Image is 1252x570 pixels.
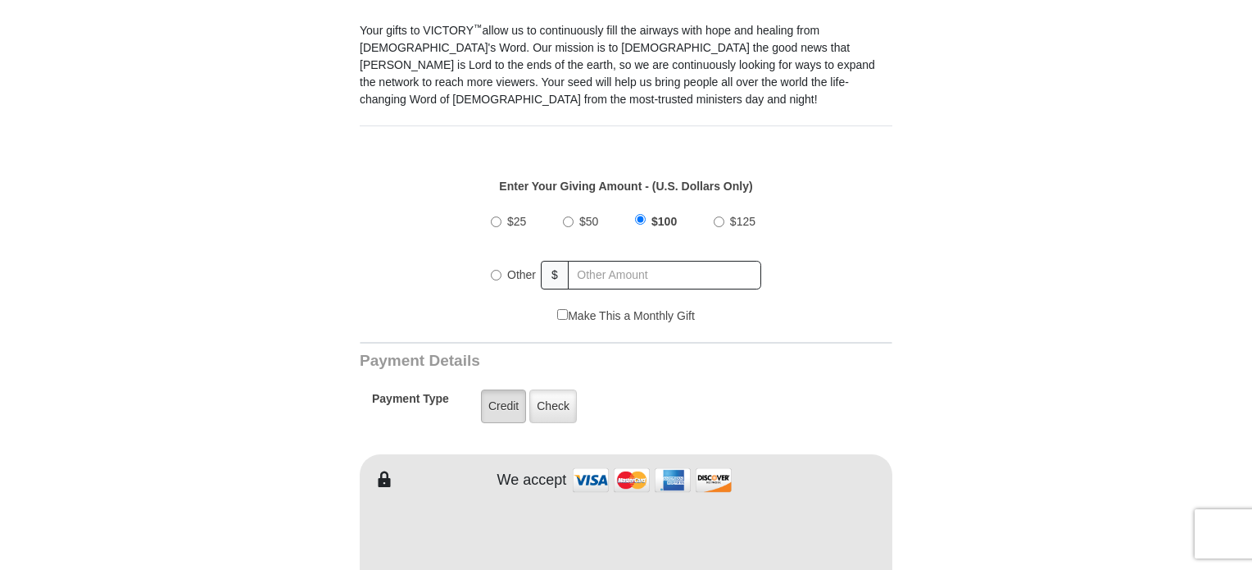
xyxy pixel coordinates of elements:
span: $25 [507,215,526,228]
label: Credit [481,390,526,423]
p: Your gifts to VICTORY allow us to continuously fill the airways with hope and healing from [DEMOG... [360,22,892,108]
label: Check [529,390,577,423]
sup: ™ [474,22,483,32]
span: $100 [651,215,677,228]
span: $125 [730,215,755,228]
h4: We accept [497,472,567,490]
h5: Payment Type [372,392,449,414]
img: credit cards accepted [570,463,734,498]
span: Other [507,268,536,281]
span: $ [541,261,569,290]
input: Other Amount [568,261,761,290]
strong: Enter Your Giving Amount - (U.S. Dollars Only) [499,180,752,193]
input: Make This a Monthly Gift [557,309,568,320]
h3: Payment Details [360,352,778,371]
label: Make This a Monthly Gift [557,308,695,325]
span: $50 [579,215,598,228]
